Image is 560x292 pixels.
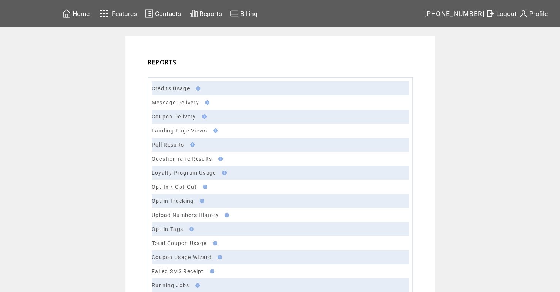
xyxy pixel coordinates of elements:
[152,114,196,120] a: Coupon Delivery
[152,198,194,204] a: Opt-in Tracking
[152,142,184,148] a: Poll Results
[152,268,204,274] a: Failed SMS Receipt
[194,86,200,91] img: help.gif
[112,10,137,17] span: Features
[152,85,190,91] a: Credits Usage
[155,10,181,17] span: Contacts
[216,157,223,161] img: help.gif
[199,10,222,17] span: Reports
[220,171,227,175] img: help.gif
[486,9,495,18] img: exit.svg
[152,170,216,176] a: Loyalty Program Usage
[203,100,209,105] img: help.gif
[200,114,207,119] img: help.gif
[152,100,199,105] a: Message Delivery
[211,128,218,133] img: help.gif
[188,8,223,19] a: Reports
[187,227,194,231] img: help.gif
[188,142,195,147] img: help.gif
[152,254,212,260] a: Coupon Usage Wizard
[98,7,111,20] img: features.svg
[229,8,259,19] a: Billing
[152,240,207,246] a: Total Coupon Usage
[145,9,154,18] img: contacts.svg
[62,9,71,18] img: home.svg
[152,226,184,232] a: Opt-in Tags
[148,58,177,66] span: REPORTS
[518,8,549,19] a: Profile
[152,212,219,218] a: Upload Numbers History
[240,10,258,17] span: Billing
[208,269,214,273] img: help.gif
[152,156,212,162] a: Questionnaire Results
[189,9,198,18] img: chart.svg
[222,213,229,217] img: help.gif
[198,199,204,203] img: help.gif
[230,9,239,18] img: creidtcard.svg
[152,128,207,134] a: Landing Page Views
[152,282,190,288] a: Running Jobs
[496,10,517,17] span: Logout
[73,10,90,17] span: Home
[97,6,138,21] a: Features
[144,8,182,19] a: Contacts
[215,255,222,259] img: help.gif
[201,185,207,189] img: help.gif
[193,283,200,288] img: help.gif
[519,9,528,18] img: profile.svg
[485,8,518,19] a: Logout
[152,184,197,190] a: Opt-In \ Opt-Out
[424,10,485,17] span: [PHONE_NUMBER]
[61,8,91,19] a: Home
[211,241,217,245] img: help.gif
[529,10,548,17] span: Profile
